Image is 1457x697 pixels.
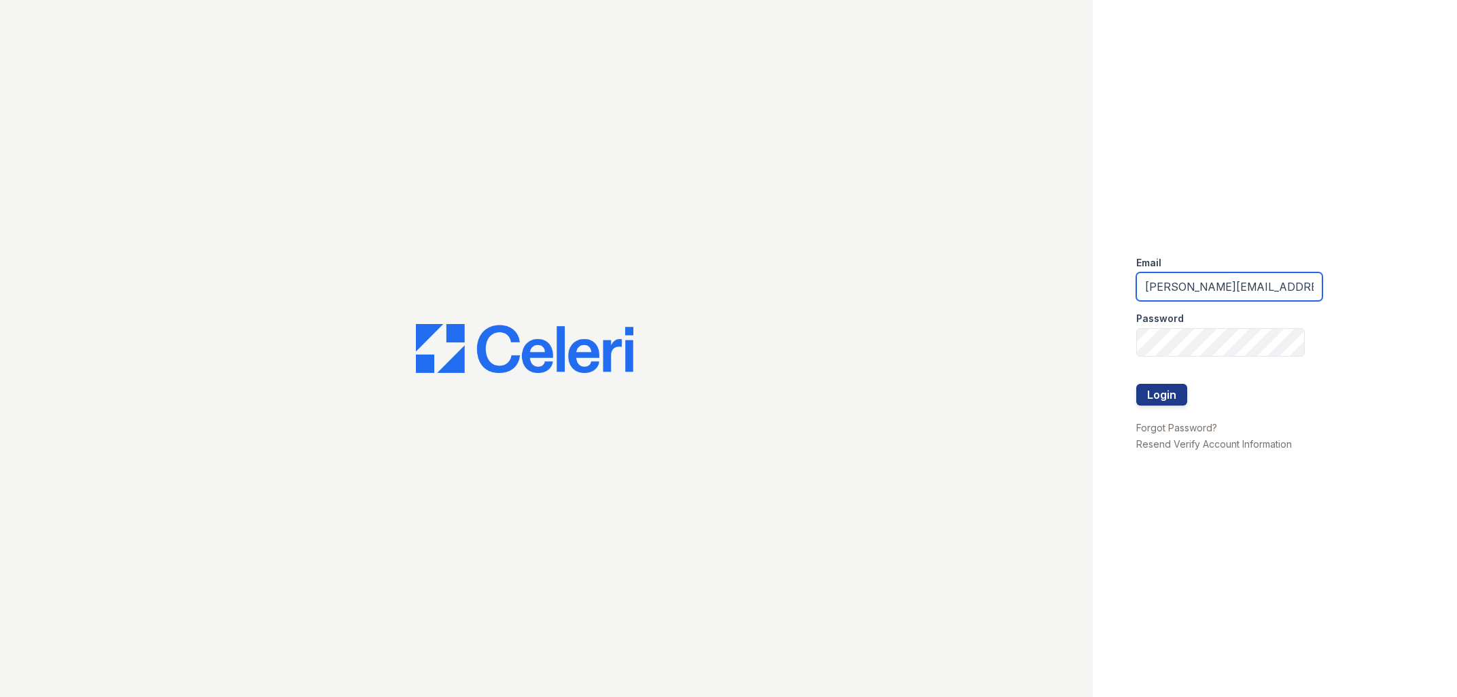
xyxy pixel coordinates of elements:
[1136,384,1187,406] button: Login
[416,324,633,373] img: CE_Logo_Blue-a8612792a0a2168367f1c8372b55b34899dd931a85d93a1a3d3e32e68fde9ad4.png
[1136,422,1217,433] a: Forgot Password?
[1136,438,1292,450] a: Resend Verify Account Information
[1136,256,1161,270] label: Email
[1136,312,1184,325] label: Password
